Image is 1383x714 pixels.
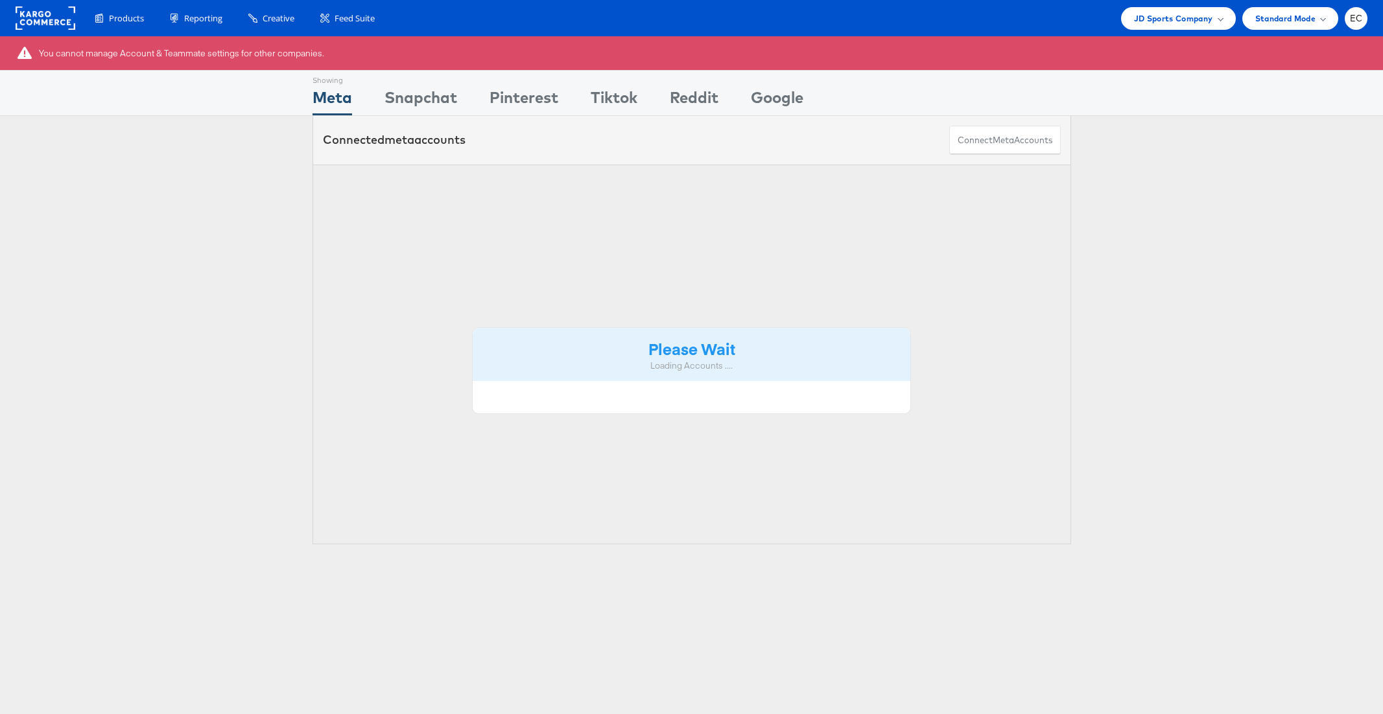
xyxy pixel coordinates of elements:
button: ConnectmetaAccounts [949,126,1061,155]
span: Creative [263,12,294,25]
span: Products [109,12,144,25]
div: Reddit [670,86,718,115]
span: meta [384,132,414,147]
div: Pinterest [490,86,558,115]
span: meta [993,134,1014,146]
div: You cannot manage Account & Teammate settings for other companies. [39,47,324,60]
span: Reporting [184,12,222,25]
div: Showing [313,71,352,86]
span: Standard Mode [1255,12,1316,25]
div: Connected accounts [323,132,466,148]
div: Loading Accounts .... [482,360,901,372]
div: Tiktok [591,86,637,115]
div: Meta [313,86,352,115]
strong: Please Wait [648,338,735,359]
span: JD Sports Company [1134,12,1213,25]
div: Google [751,86,803,115]
span: EC [1350,14,1363,23]
span: Feed Suite [335,12,375,25]
div: Snapchat [384,86,457,115]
